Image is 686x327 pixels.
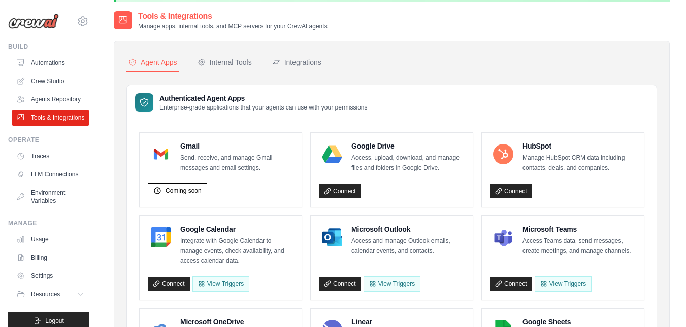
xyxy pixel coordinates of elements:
[148,277,190,291] a: Connect
[351,153,465,173] p: Access, upload, download, and manage files and folders in Google Drive.
[351,224,465,234] h4: Microsoft Outlook
[270,53,323,72] button: Integrations
[45,317,64,325] span: Logout
[351,317,465,327] h4: Linear
[8,219,89,227] div: Manage
[12,185,89,209] a: Environment Variables
[12,148,89,164] a: Traces
[493,227,513,247] img: Microsoft Teams Logo
[490,184,532,198] a: Connect
[180,224,293,234] h4: Google Calendar
[351,236,465,256] p: Access and manage Outlook emails, calendar events, and contacts.
[319,184,361,198] a: Connect
[128,57,177,67] div: Agent Apps
[138,22,328,30] p: Manage apps, internal tools, and MCP servers for your CrewAI agents
[12,166,89,183] a: LLM Connections
[159,93,368,103] h3: Authenticated Agent Apps
[151,144,171,164] img: Gmail Logo
[8,14,59,29] img: Logo
[522,317,636,327] h4: Google Sheets
[180,236,293,266] p: Integrate with Google Calendar to manage events, check availability, and access calendar data.
[12,286,89,302] button: Resources
[522,141,636,151] h4: HubSpot
[192,276,249,292] button: View Triggers
[12,110,89,126] a: Tools & Integrations
[490,277,532,291] a: Connect
[31,290,60,298] span: Resources
[126,53,179,72] button: Agent Apps
[493,144,513,164] img: HubSpot Logo
[12,249,89,266] a: Billing
[12,91,89,107] a: Agents Repository
[522,224,636,234] h4: Microsoft Teams
[8,43,89,51] div: Build
[180,141,293,151] h4: Gmail
[159,103,368,112] p: Enterprise-grade applications that your agents can use with your permissions
[180,317,293,327] h4: Microsoft OneDrive
[151,227,171,247] img: Google Calendar Logo
[8,136,89,144] div: Operate
[522,236,636,256] p: Access Teams data, send messages, create meetings, and manage channels.
[138,10,328,22] h2: Tools & Integrations
[272,57,321,67] div: Integrations
[198,57,252,67] div: Internal Tools
[166,187,202,195] span: Coming soon
[351,141,465,151] h4: Google Drive
[12,55,89,71] a: Automations
[12,268,89,284] a: Settings
[12,231,89,247] a: Usage
[535,276,592,292] : View Triggers
[195,53,254,72] button: Internal Tools
[322,144,342,164] img: Google Drive Logo
[522,153,636,173] p: Manage HubSpot CRM data including contacts, deals, and companies.
[322,227,342,247] img: Microsoft Outlook Logo
[364,276,420,292] : View Triggers
[319,277,361,291] a: Connect
[12,73,89,89] a: Crew Studio
[180,153,293,173] p: Send, receive, and manage Gmail messages and email settings.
